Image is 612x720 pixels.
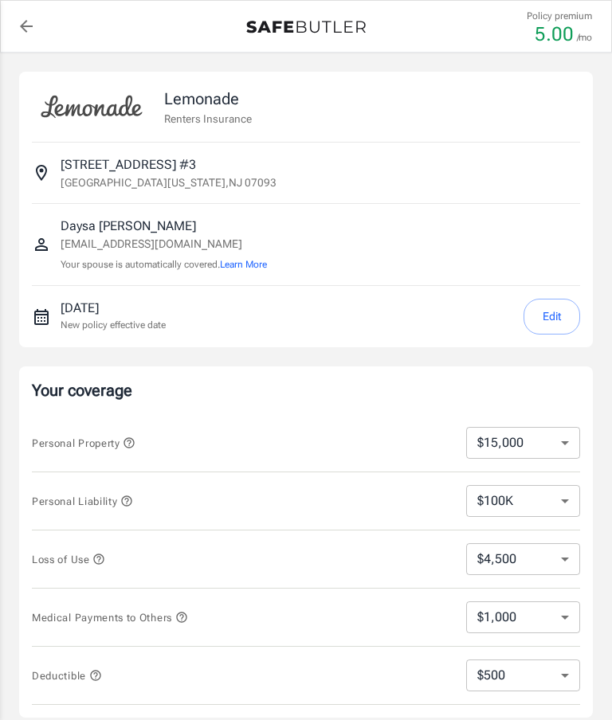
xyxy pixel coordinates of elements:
[32,554,105,565] span: Loss of Use
[32,379,580,401] p: Your coverage
[32,433,135,452] button: Personal Property
[32,235,51,254] svg: Insured person
[32,307,51,327] svg: New policy start date
[61,236,267,252] p: [EMAIL_ADDRESS][DOMAIN_NAME]
[524,299,580,335] button: Edit
[32,612,188,624] span: Medical Payments to Others
[61,299,166,318] p: [DATE]
[32,670,102,682] span: Deductible
[32,666,102,685] button: Deductible
[32,84,151,129] img: Lemonade
[164,111,252,127] p: Renters Insurance
[61,174,277,190] p: [GEOGRAPHIC_DATA][US_STATE] , NJ 07093
[32,495,133,507] span: Personal Liability
[61,257,267,272] p: Your spouse is automatically covered.
[61,217,267,236] p: Daysa [PERSON_NAME]
[32,550,105,569] button: Loss of Use
[164,87,252,111] p: Lemonade
[577,30,592,45] p: /mo
[527,9,592,23] p: Policy premium
[32,437,135,449] span: Personal Property
[32,163,51,182] svg: Insured address
[61,155,196,174] p: [STREET_ADDRESS] #3
[220,257,267,272] button: Learn More
[32,608,188,627] button: Medical Payments to Others
[10,10,42,42] a: back to quotes
[246,21,366,33] img: Back to quotes
[61,318,166,332] p: New policy effective date
[32,491,133,511] button: Personal Liability
[535,25,574,44] p: 5.00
